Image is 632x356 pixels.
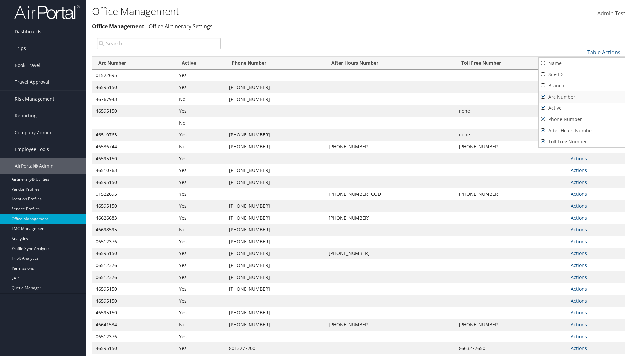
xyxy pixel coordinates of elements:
span: Risk Management [15,91,54,107]
span: Reporting [15,107,37,124]
span: Company Admin [15,124,51,141]
span: Employee Tools [15,141,49,158]
img: airportal-logo.png [14,4,80,20]
span: Travel Approval [15,74,49,90]
a: Phone Number [539,114,625,125]
a: Arc Number [539,91,625,103]
a: Name [539,58,625,69]
span: Dashboards [15,23,41,40]
a: Active [539,103,625,114]
span: AirPortal® Admin [15,158,54,174]
span: Trips [15,40,26,57]
a: Site ID [539,69,625,80]
a: Toll Free Number [539,136,625,147]
span: Book Travel [15,57,40,74]
a: After Hours Number [539,125,625,136]
a: Branch [539,80,625,91]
